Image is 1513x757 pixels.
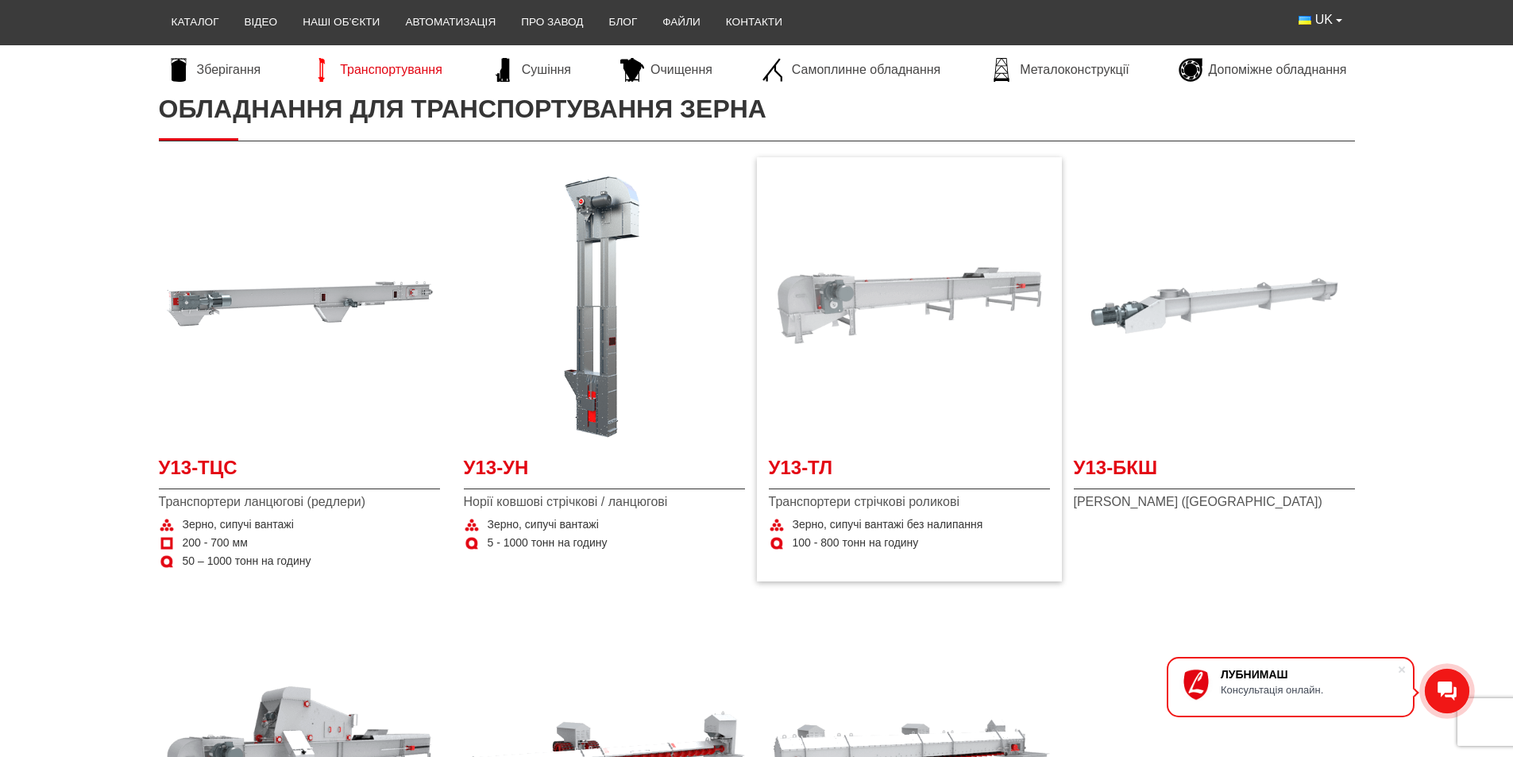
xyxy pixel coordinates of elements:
[488,517,599,533] span: Зерно, сипучі вантажі
[1020,61,1129,79] span: Металоконструкції
[596,5,650,40] a: Блог
[1171,58,1355,82] a: Допоміжне обладнання
[392,5,508,40] a: Автоматизація
[612,58,720,82] a: Очищення
[302,58,450,82] a: Транспортування
[183,517,294,533] span: Зерно, сипучі вантажі
[769,493,1050,511] span: Транспортери стрічкові роликові
[1221,668,1397,681] div: ЛУБНИМАШ
[197,61,261,79] span: Зберігання
[982,58,1137,82] a: Металоконструкції
[1221,684,1397,696] div: Консультація онлайн.
[508,5,596,40] a: Про завод
[232,5,291,40] a: Відео
[183,554,311,570] span: 50 – 1000 тонн на годину
[793,517,983,533] span: Зерно, сипучі вантажі без налипання
[290,5,392,40] a: Наші об’єкти
[754,58,948,82] a: Самоплинне обладнання
[522,61,571,79] span: Сушіння
[464,493,745,511] span: Норії ковшові стрічкові / ланцюгові
[1299,16,1311,25] img: Українська
[650,5,713,40] a: Файли
[464,454,745,490] a: У13-УН
[484,58,579,82] a: Сушіння
[792,61,940,79] span: Самоплинне обладнання
[159,454,440,490] a: У13-ТЦС
[340,61,442,79] span: Транспортування
[159,493,440,511] span: Транспортери ланцюгові (редлери)
[159,5,232,40] a: Каталог
[183,535,248,551] span: 200 - 700 мм
[159,78,1355,141] h1: Обладнання для транспортування зерна
[1286,5,1354,35] button: UK
[1074,493,1355,511] span: [PERSON_NAME] ([GEOGRAPHIC_DATA])
[159,58,269,82] a: Зберігання
[769,454,1050,490] a: У13-ТЛ
[488,535,608,551] span: 5 - 1000 тонн на годину
[713,5,795,40] a: Контакти
[793,535,919,551] span: 100 - 800 тонн на годину
[650,61,712,79] span: Очищення
[1315,11,1333,29] span: UK
[1209,61,1347,79] span: Допоміжне обладнання
[1074,454,1355,490] a: У13-БКШ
